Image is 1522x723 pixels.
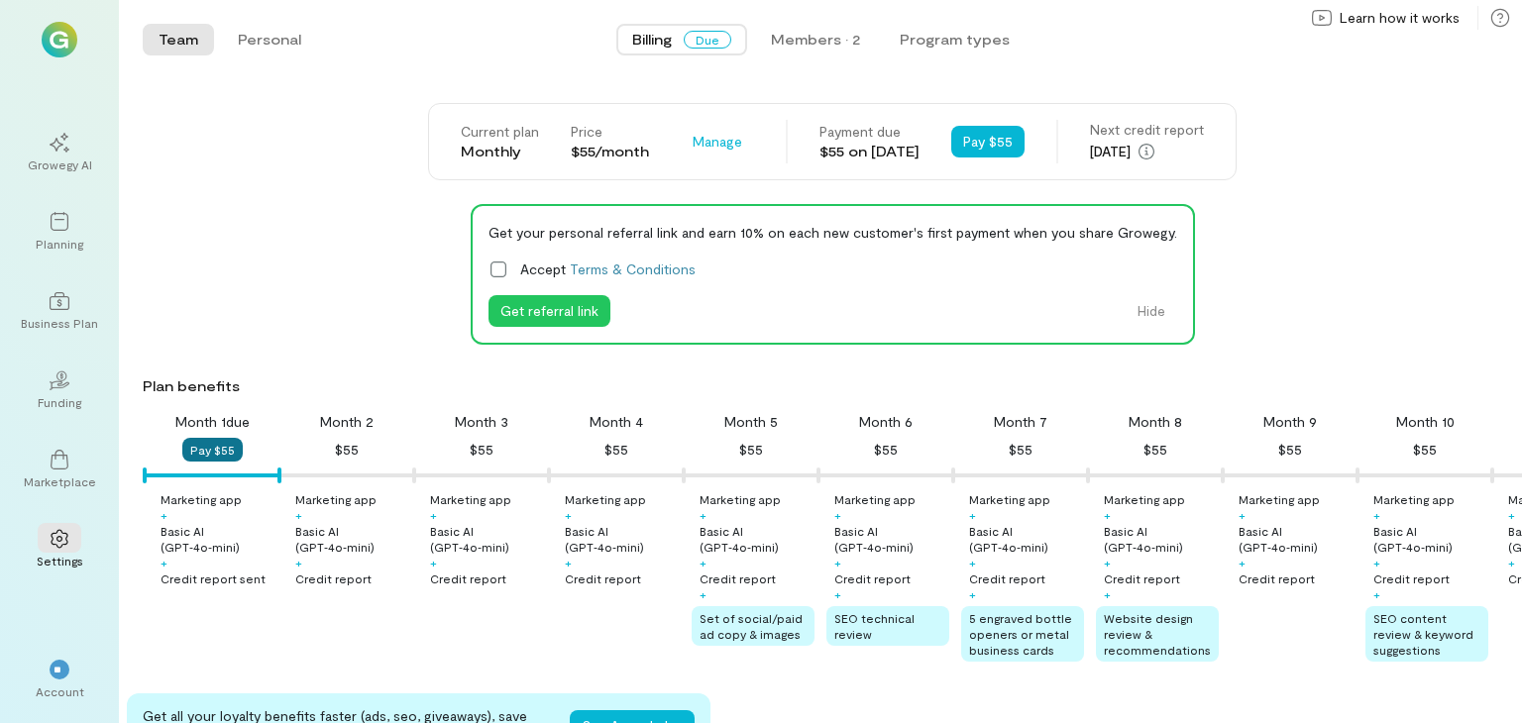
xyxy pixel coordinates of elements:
[951,126,1025,157] button: Pay $55
[175,412,250,432] div: Month 1 due
[724,412,778,432] div: Month 5
[24,513,95,584] a: Settings
[1090,140,1204,163] div: [DATE]
[1239,507,1246,523] div: +
[969,586,976,602] div: +
[969,523,1084,555] div: Basic AI (GPT‑4o‑mini)
[819,122,920,142] div: Payment due
[161,507,167,523] div: +
[700,586,707,602] div: +
[320,412,374,432] div: Month 2
[1508,555,1515,570] div: +
[565,523,680,555] div: Basic AI (GPT‑4o‑mini)
[430,570,506,586] div: Credit report
[884,24,1026,55] button: Program types
[1009,438,1033,462] div: $55
[834,586,841,602] div: +
[1373,491,1455,507] div: Marketing app
[755,24,876,55] button: Members · 2
[969,570,1045,586] div: Credit report
[335,438,359,462] div: $55
[693,132,742,152] span: Manage
[143,24,214,55] button: Team
[489,222,1177,243] div: Get your personal referral link and earn 10% on each new customer's first payment when you share ...
[1373,507,1380,523] div: +
[969,555,976,570] div: +
[470,438,493,462] div: $55
[37,553,83,568] div: Settings
[700,507,707,523] div: +
[295,507,302,523] div: +
[1143,438,1167,462] div: $55
[1104,586,1111,602] div: +
[295,523,410,555] div: Basic AI (GPT‑4o‑mini)
[1373,555,1380,570] div: +
[700,555,707,570] div: +
[739,438,763,462] div: $55
[1126,295,1177,327] button: Hide
[590,412,643,432] div: Month 4
[994,412,1047,432] div: Month 7
[24,275,95,347] a: Business Plan
[430,523,545,555] div: Basic AI (GPT‑4o‑mini)
[1104,523,1219,555] div: Basic AI (GPT‑4o‑mini)
[604,438,628,462] div: $55
[36,683,84,699] div: Account
[570,260,696,277] a: Terms & Conditions
[684,31,731,49] span: Due
[24,473,96,489] div: Marketplace
[24,196,95,267] a: Planning
[222,24,317,55] button: Personal
[834,523,949,555] div: Basic AI (GPT‑4o‑mini)
[1239,523,1354,555] div: Basic AI (GPT‑4o‑mini)
[430,555,437,570] div: +
[1239,570,1315,586] div: Credit report
[969,507,976,523] div: +
[1104,507,1111,523] div: +
[161,555,167,570] div: +
[24,117,95,188] a: Growegy AI
[834,611,915,641] span: SEO technical review
[489,295,610,327] button: Get referral link
[571,142,649,161] div: $55/month
[616,24,747,55] button: BillingDue
[874,438,898,462] div: $55
[38,394,81,410] div: Funding
[1340,8,1460,28] span: Learn how it works
[1373,611,1473,657] span: SEO content review & keyword suggestions
[430,507,437,523] div: +
[24,434,95,505] a: Marketplace
[1104,570,1180,586] div: Credit report
[969,611,1072,657] span: 5 engraved bottle openers or metal business cards
[520,258,696,279] span: Accept
[461,142,539,161] div: Monthly
[632,30,672,50] span: Billing
[161,523,275,555] div: Basic AI (GPT‑4o‑mini)
[565,555,572,570] div: +
[834,555,841,570] div: +
[834,507,841,523] div: +
[295,491,377,507] div: Marketing app
[295,570,372,586] div: Credit report
[1373,586,1380,602] div: +
[161,570,266,586] div: Credit report sent
[700,611,803,641] span: Set of social/paid ad copy & images
[1373,523,1488,555] div: Basic AI (GPT‑4o‑mini)
[969,491,1050,507] div: Marketing app
[1239,555,1246,570] div: +
[565,570,641,586] div: Credit report
[834,491,916,507] div: Marketing app
[1090,120,1204,140] div: Next credit report
[834,570,911,586] div: Credit report
[700,570,776,586] div: Credit report
[430,491,511,507] div: Marketing app
[571,122,649,142] div: Price
[455,412,508,432] div: Month 3
[182,438,243,462] button: Pay $55
[1263,412,1317,432] div: Month 9
[565,491,646,507] div: Marketing app
[1129,412,1182,432] div: Month 8
[1278,438,1302,462] div: $55
[681,126,754,157] button: Manage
